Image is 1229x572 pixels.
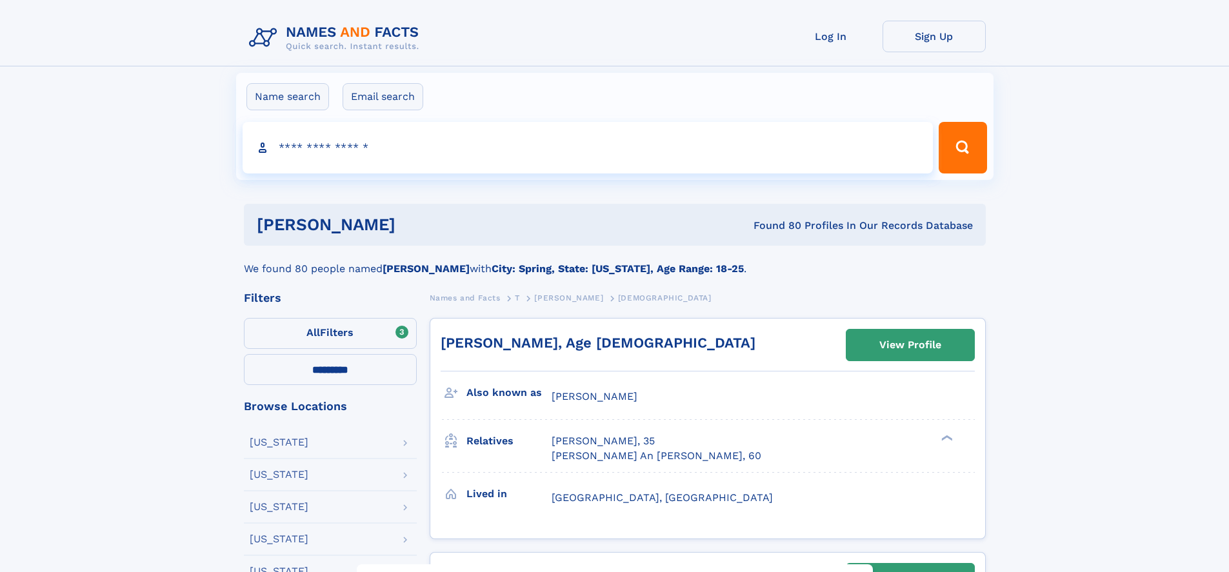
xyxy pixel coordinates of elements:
span: All [306,326,320,339]
h1: [PERSON_NAME] [257,217,575,233]
a: T [515,290,520,306]
b: City: Spring, State: [US_STATE], Age Range: 18-25 [492,262,744,275]
a: Sign Up [883,21,986,52]
a: [PERSON_NAME] An [PERSON_NAME], 60 [552,449,761,463]
span: [GEOGRAPHIC_DATA], [GEOGRAPHIC_DATA] [552,491,773,504]
b: [PERSON_NAME] [383,262,470,275]
div: Found 80 Profiles In Our Records Database [574,219,973,233]
div: Filters [244,292,417,304]
span: T [515,293,520,302]
label: Filters [244,318,417,349]
div: [US_STATE] [250,502,308,512]
span: [DEMOGRAPHIC_DATA] [618,293,712,302]
div: Browse Locations [244,400,417,412]
a: Names and Facts [430,290,501,306]
a: [PERSON_NAME], Age [DEMOGRAPHIC_DATA] [441,335,755,351]
a: Log In [779,21,883,52]
input: search input [243,122,934,173]
span: [PERSON_NAME] [552,390,637,402]
button: Search Button [939,122,986,173]
a: View Profile [846,330,974,360]
h3: Relatives [466,430,552,452]
a: [PERSON_NAME], 35 [552,434,655,448]
div: ❯ [938,434,954,442]
h3: Also known as [466,382,552,404]
div: We found 80 people named with . [244,246,986,277]
div: [US_STATE] [250,437,308,448]
div: View Profile [879,330,941,360]
div: [US_STATE] [250,469,308,480]
label: Email search [343,83,423,110]
label: Name search [246,83,329,110]
a: [PERSON_NAME] [534,290,603,306]
h3: Lived in [466,483,552,505]
img: Logo Names and Facts [244,21,430,55]
div: [US_STATE] [250,534,308,544]
span: [PERSON_NAME] [534,293,603,302]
